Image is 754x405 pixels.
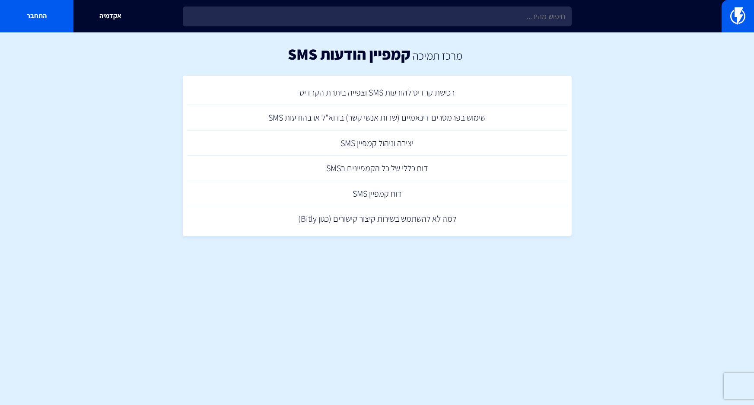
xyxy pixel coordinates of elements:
input: חיפוש מהיר... [183,6,572,26]
a: שימוש בפרמטרים דינאמיים (שדות אנשי קשר) בדוא"ל או בהודעות SMS [187,105,567,131]
a: יצירה וניהול קמפיין SMS [187,131,567,156]
a: דוח כללי של כל הקמפיינים בSMS [187,156,567,181]
a: רכישת קרדיט להודעות SMS וצפייה ביתרת הקרדיט [187,80,567,105]
a: דוח קמפיין SMS [187,181,567,207]
a: למה לא להשתמש בשירות קיצור קישורים (כגון Bitly) [187,206,567,232]
a: מרכז תמיכה [413,48,462,63]
h1: קמפיין הודעות SMS [288,45,410,63]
